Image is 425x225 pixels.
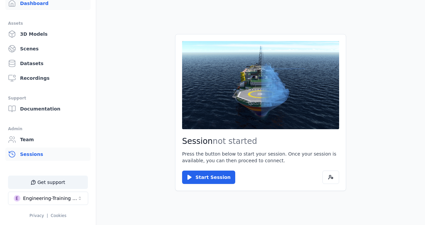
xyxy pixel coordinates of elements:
[14,195,20,202] div: E
[182,171,235,184] button: Start Session
[213,137,257,146] span: not started
[5,42,91,55] a: Scenes
[182,136,339,147] h2: Session
[51,213,66,218] a: Cookies
[5,71,91,85] a: Recordings
[47,213,48,218] span: |
[8,176,88,189] button: Get support
[5,133,91,146] a: Team
[8,125,88,133] div: Admin
[5,27,91,41] a: 3D Models
[29,213,44,218] a: Privacy
[8,192,88,205] button: Select a workspace
[182,151,339,164] p: Press the button below to start your session. Once your session is available, you can then procee...
[5,148,91,161] a: Sessions
[5,57,91,70] a: Datasets
[8,19,88,27] div: Assets
[23,195,77,202] div: Engineering-Training (SSO Staging)
[8,94,88,102] div: Support
[5,102,91,116] a: Documentation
